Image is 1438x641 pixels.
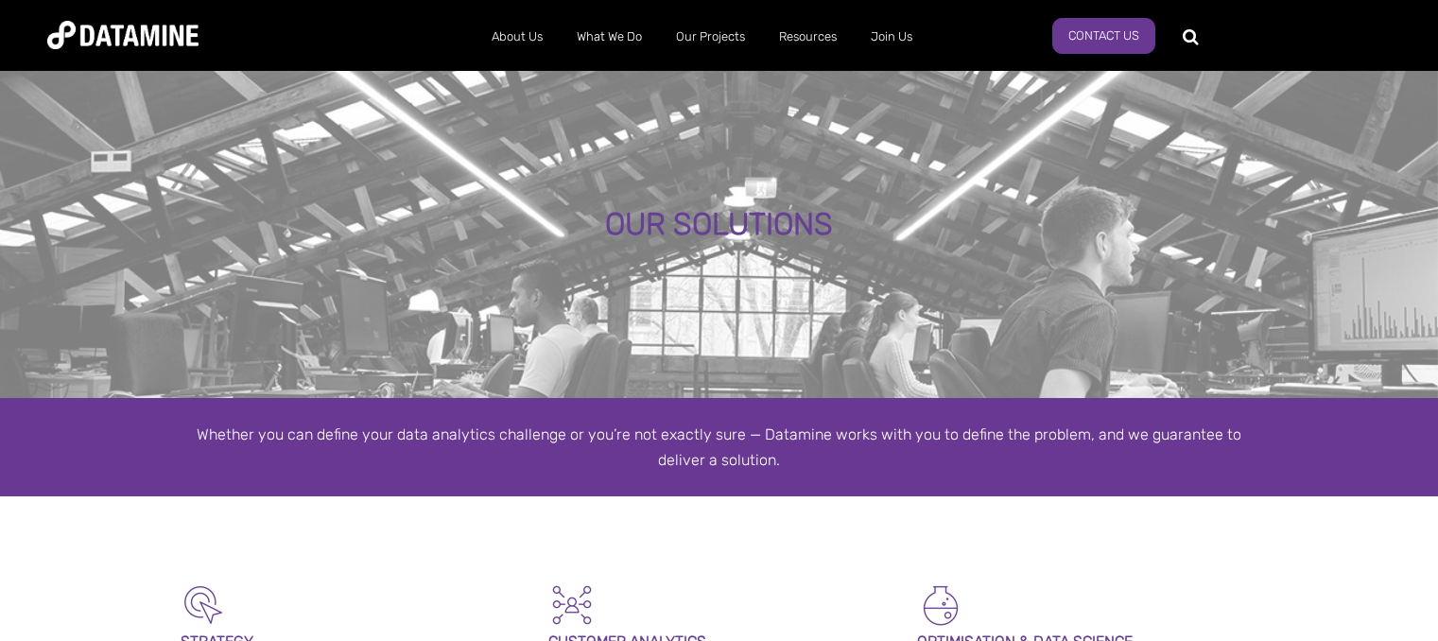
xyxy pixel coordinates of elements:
[181,581,228,629] img: Strategy-1
[47,21,199,49] img: Datamine
[560,12,659,61] a: What We Do
[168,208,1271,242] div: OUR SOLUTIONS
[659,12,762,61] a: Our Projects
[475,12,560,61] a: About Us
[1052,18,1155,54] a: Contact Us
[181,422,1258,473] div: Whether you can define your data analytics challenge or you’re not exactly sure — Datamine works ...
[548,581,596,629] img: Customer Analytics
[854,12,929,61] a: Join Us
[762,12,854,61] a: Resources
[917,581,964,629] img: Optimisation & Data Science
